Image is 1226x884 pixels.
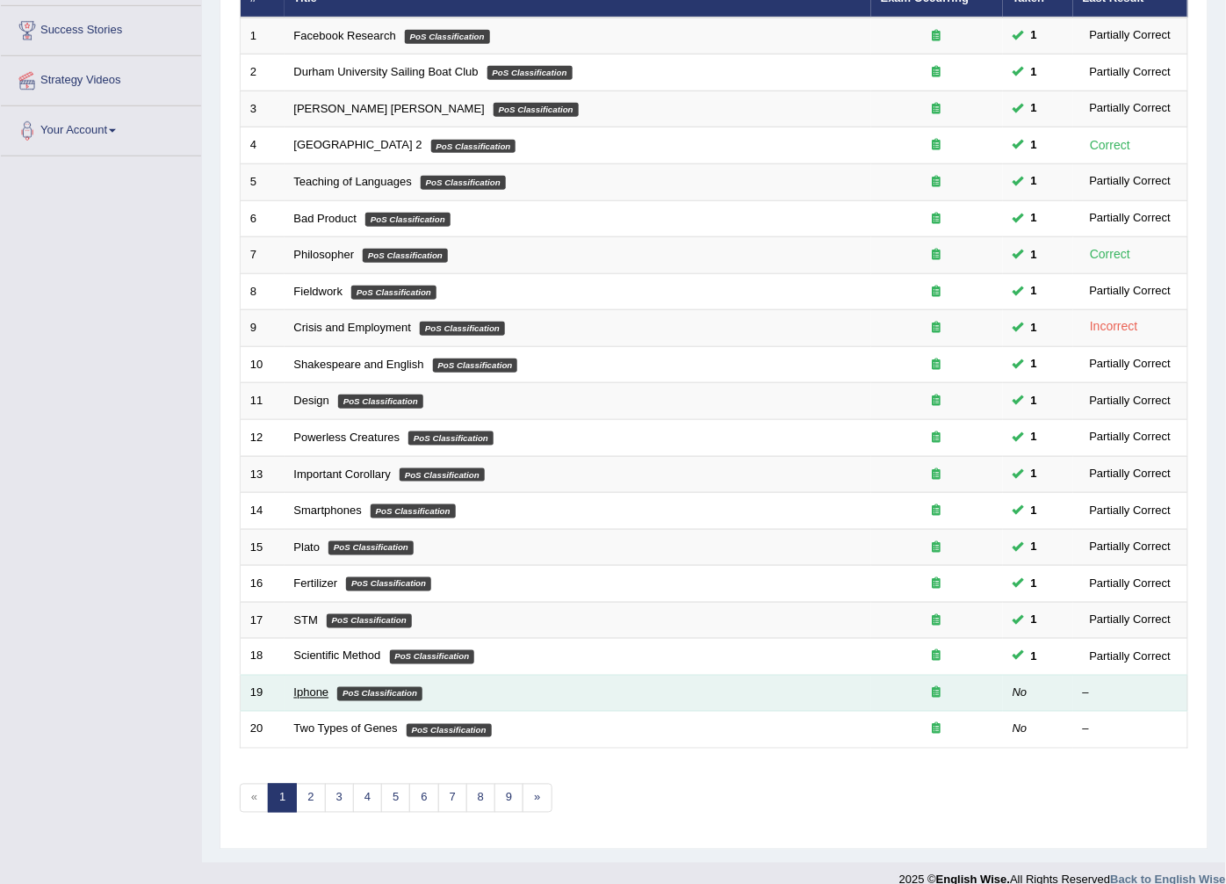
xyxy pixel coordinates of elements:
em: PoS Classification [328,541,414,555]
div: Exam occurring question [881,320,993,337]
div: Exam occurring question [881,430,993,446]
span: You can still take this question [1024,648,1044,666]
em: PoS Classification [494,103,579,117]
a: Philosopher [294,248,355,261]
em: PoS Classification [351,286,436,300]
td: 3 [241,91,285,127]
div: Exam occurring question [881,137,993,154]
a: Success Stories [1,6,201,50]
a: Iphone [294,686,329,699]
em: PoS Classification [390,650,475,664]
a: Design [294,394,329,407]
em: PoS Classification [408,431,494,446]
a: Fieldwork [294,285,343,298]
div: Exam occurring question [881,503,993,519]
div: Partially Correct [1083,538,1178,556]
a: Teaching of Languages [294,175,412,188]
div: Partially Correct [1083,428,1178,446]
em: PoS Classification [400,468,485,482]
div: Exam occurring question [881,467,993,483]
div: Exam occurring question [881,284,993,301]
a: » [523,784,552,813]
em: PoS Classification [365,213,451,227]
a: Powerless Creatures [294,431,400,444]
div: – [1083,685,1178,702]
span: You can still take this question [1024,465,1044,483]
div: Partially Correct [1083,611,1178,629]
a: Fertilizer [294,576,338,590]
span: You can still take this question [1024,392,1044,410]
span: You can still take this question [1024,502,1044,520]
div: Incorrect [1083,317,1145,337]
a: Plato [294,540,321,554]
div: Exam occurring question [881,101,993,118]
span: You can still take this question [1024,136,1044,155]
div: Partially Correct [1083,63,1178,82]
div: Exam occurring question [881,211,993,228]
div: Exam occurring question [881,393,993,409]
em: PoS Classification [338,395,423,409]
em: PoS Classification [327,614,412,628]
span: You can still take this question [1024,282,1044,301]
div: Partially Correct [1083,172,1178,191]
span: « [240,784,269,813]
div: Exam occurring question [881,247,993,264]
td: 5 [241,164,285,201]
span: You can still take this question [1024,26,1044,45]
a: 6 [409,784,438,813]
a: STM [294,613,318,627]
a: [GEOGRAPHIC_DATA] 2 [294,138,422,151]
em: PoS Classification [363,249,448,263]
a: 7 [438,784,467,813]
a: Shakespeare and English [294,358,424,371]
td: 4 [241,127,285,164]
div: Partially Correct [1083,282,1178,301]
td: 15 [241,529,285,566]
a: 1 [268,784,297,813]
div: Partially Correct [1083,648,1178,666]
td: 16 [241,566,285,603]
div: Correct [1083,244,1138,264]
a: Crisis and Employment [294,321,412,334]
div: Exam occurring question [881,685,993,702]
em: PoS Classification [420,322,505,336]
em: PoS Classification [433,359,518,373]
a: Bad Product [294,212,357,225]
div: Partially Correct [1083,502,1178,520]
a: Smartphones [294,504,362,517]
em: PoS Classification [407,724,492,738]
span: You can still take this question [1024,209,1044,228]
em: PoS Classification [487,66,573,80]
span: You can still take this question [1024,319,1044,337]
a: 3 [325,784,354,813]
td: 14 [241,493,285,530]
em: PoS Classification [405,30,490,44]
span: You can still take this question [1024,63,1044,82]
span: You can still take this question [1024,246,1044,264]
span: You can still take this question [1024,611,1044,629]
div: Exam occurring question [881,28,993,45]
div: Exam occurring question [881,64,993,81]
a: 5 [381,784,410,813]
span: You can still take this question [1024,355,1044,373]
div: Exam occurring question [881,540,993,556]
td: 12 [241,419,285,456]
td: 6 [241,200,285,237]
a: Important Corollary [294,467,392,481]
div: Exam occurring question [881,357,993,373]
em: PoS Classification [337,687,422,701]
a: Two Types of Genes [294,722,398,735]
td: 11 [241,383,285,420]
em: No [1013,686,1028,699]
span: You can still take this question [1024,575,1044,593]
span: You can still take this question [1024,172,1044,191]
em: No [1013,722,1028,735]
div: Partially Correct [1083,26,1178,45]
div: Partially Correct [1083,209,1178,228]
a: Durham University Sailing Boat Club [294,65,479,78]
a: Your Account [1,106,201,150]
div: Correct [1083,135,1138,156]
div: Partially Correct [1083,465,1178,483]
div: Partially Correct [1083,392,1178,410]
div: Exam occurring question [881,174,993,191]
